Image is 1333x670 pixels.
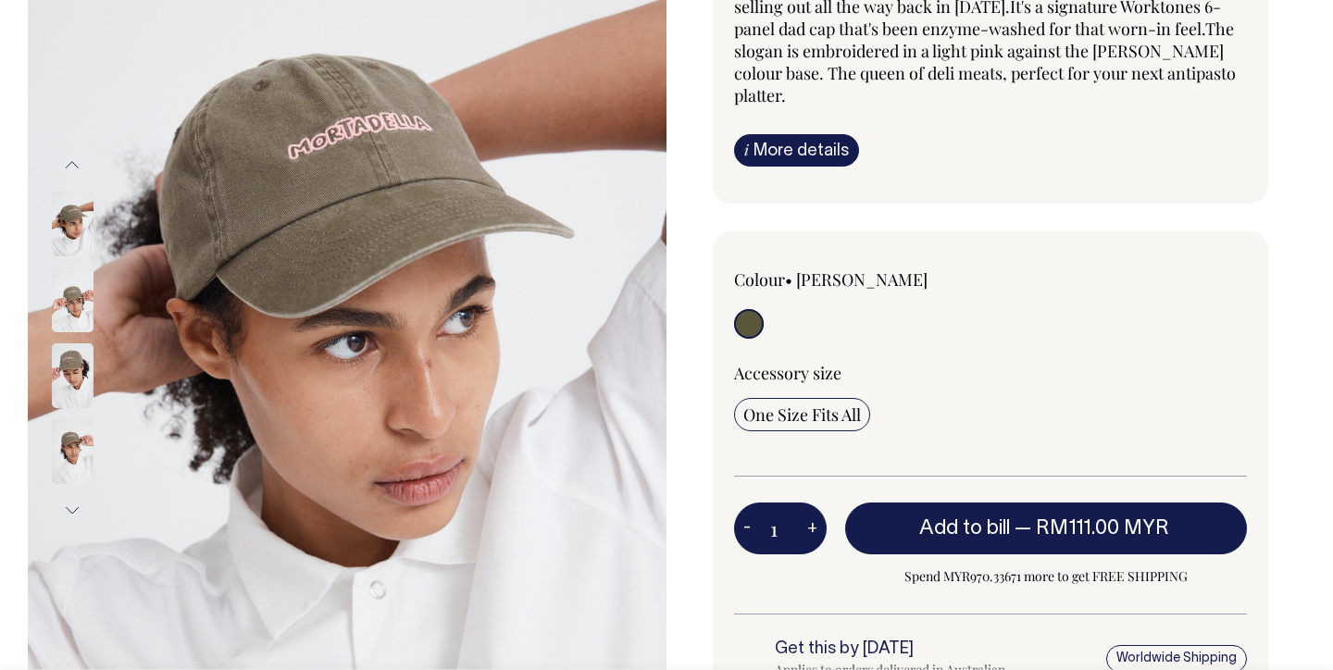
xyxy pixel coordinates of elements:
a: iMore details [734,134,859,167]
button: - [734,510,760,547]
h6: Get this by [DATE] [775,640,1014,659]
input: One Size Fits All [734,398,870,431]
div: Colour [734,268,940,291]
button: Previous [58,144,86,186]
span: • [785,268,792,291]
span: Spend MYR970.33671 more to get FREE SHIPPING [845,565,1247,588]
span: i [744,140,749,159]
img: Mortadella 2.0 Cap [52,192,93,256]
img: moss [52,343,93,408]
label: [PERSON_NAME] [796,268,928,291]
span: Add to bill [919,519,1010,538]
span: RM111.00 MYR [1036,519,1169,538]
button: Next [58,490,86,531]
button: Add to bill —RM111.00 MYR [845,502,1247,554]
img: moss [52,267,93,332]
div: Accessory size [734,362,1247,384]
span: One Size Fits All [743,403,861,426]
span: — [1015,519,1174,538]
button: + [798,510,827,547]
img: moss [52,419,93,484]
